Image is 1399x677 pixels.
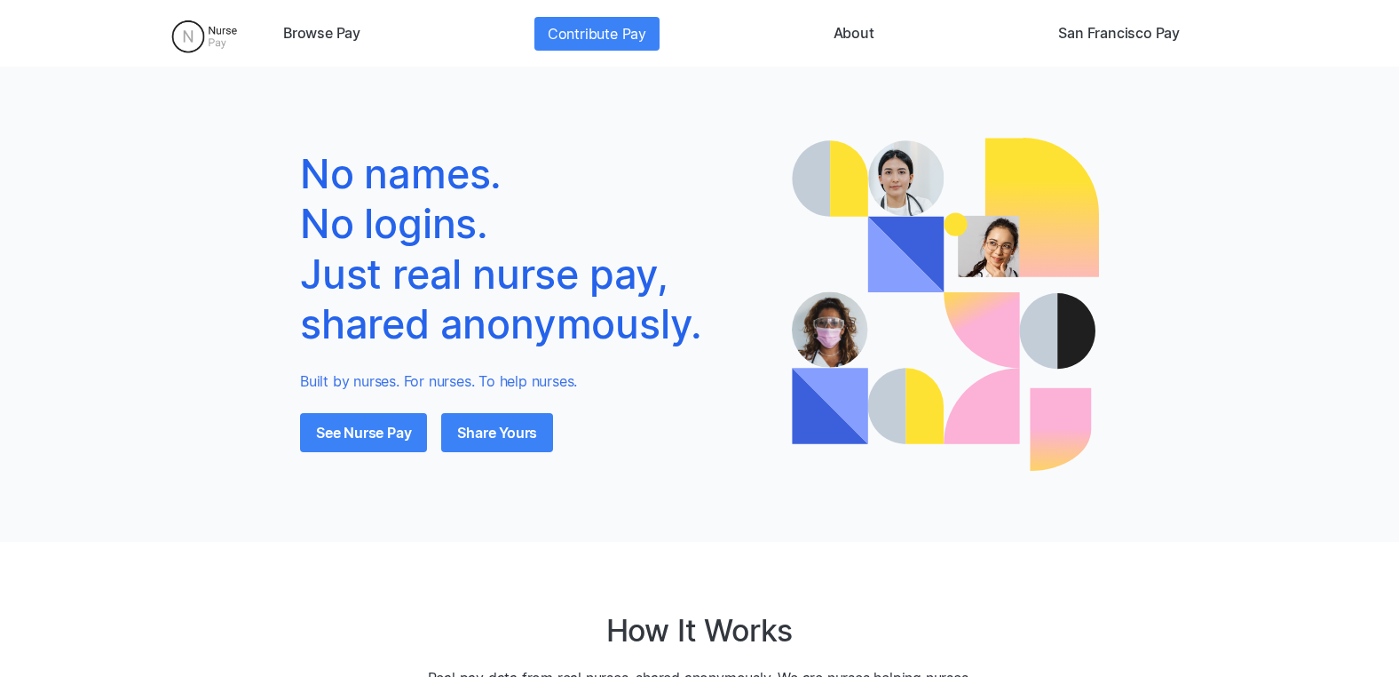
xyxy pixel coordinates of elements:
[300,370,765,392] p: Built by nurses. For nurses. To help nurses.
[606,613,794,649] h2: How It Works
[441,413,553,452] a: Share Yours
[276,17,368,51] a: Browse Pay
[300,149,765,349] h1: No names. No logins. Just real nurse pay, shared anonymously.
[792,138,1099,471] img: Illustration of a nurse with speech bubbles showing real pay quotes
[1051,17,1187,51] a: San Francisco Pay
[300,413,427,452] a: See Nurse Pay
[826,17,881,51] a: About
[534,17,660,51] a: Contribute Pay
